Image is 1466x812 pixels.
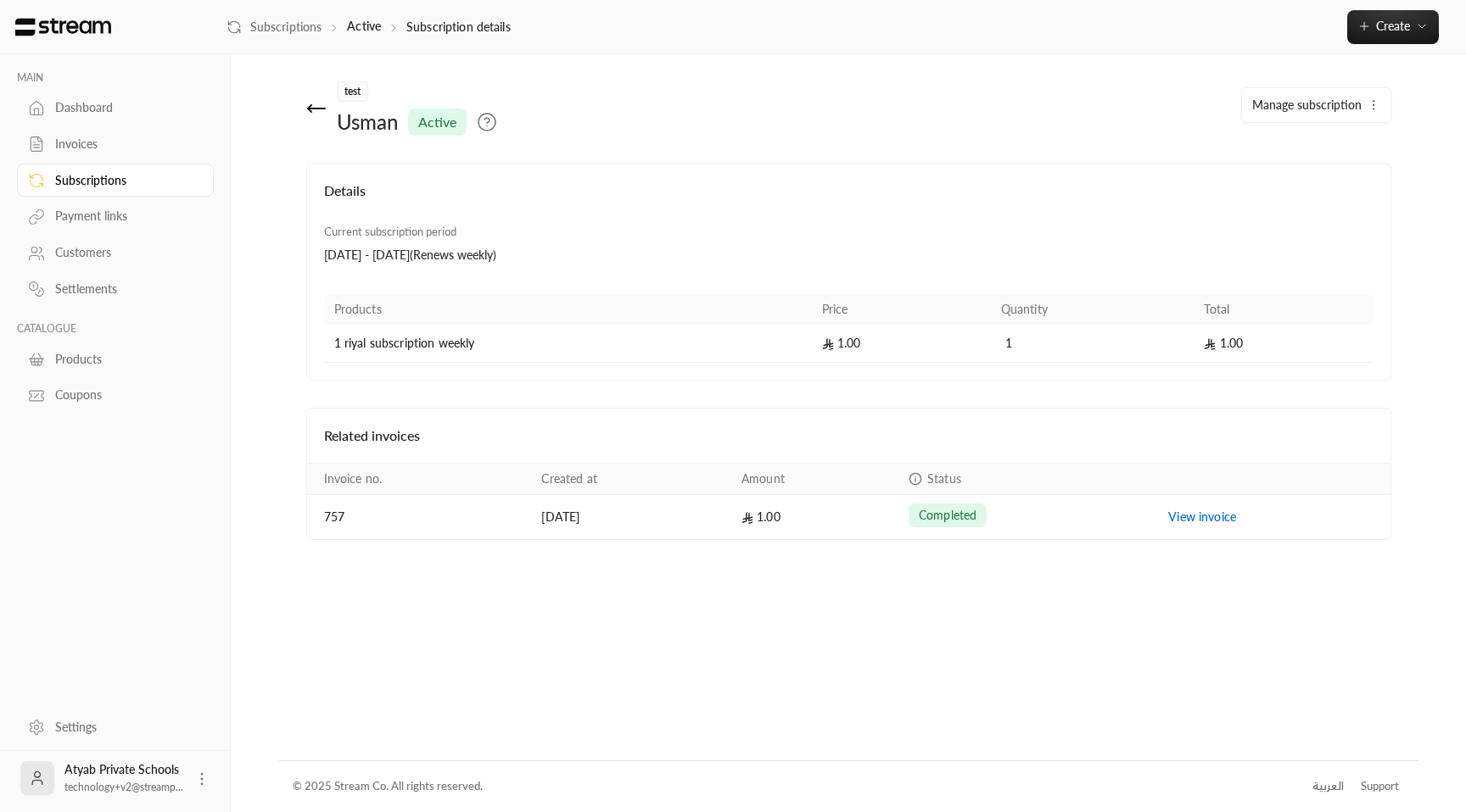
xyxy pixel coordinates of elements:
[17,710,214,743] a: Settings
[731,464,898,495] th: Amount
[55,281,193,298] div: Settlements
[17,200,214,233] a: Payment links
[324,425,1374,446] h4: Related invoices
[324,225,456,238] span: Current subscription period
[919,507,976,524] span: completed
[1347,10,1439,44] button: Create
[227,19,322,36] a: Subscriptions
[1355,771,1404,802] a: Support
[347,19,381,33] a: Active
[324,294,812,325] th: Products
[406,19,511,36] p: Subscription details
[1312,778,1344,795] div: العربية
[812,325,991,363] td: 1.00
[17,128,214,161] a: Invoices
[1252,97,1362,112] span: Manage subscription
[1242,88,1390,122] button: Manage subscription
[17,379,214,412] a: Coupons
[1168,509,1236,524] a: View invoice
[1194,325,1373,363] td: 1.00
[55,719,193,736] div: Settings
[14,18,113,36] img: Logo
[324,247,663,264] div: [DATE] - [DATE] ( Renews weekly )
[64,781,183,793] span: technology+v2@streamp...
[812,294,991,325] th: Price
[927,471,961,486] span: Status
[55,351,193,368] div: Products
[1194,294,1373,325] th: Total
[307,464,532,495] th: Invoice no.
[17,236,214,270] a: Customers
[531,464,731,495] th: Created at
[17,71,214,85] p: MAIN
[324,294,1374,363] table: Products
[55,208,193,225] div: Payment links
[1001,335,1018,352] span: 1
[1376,19,1410,33] span: Create
[17,342,214,375] a: Products
[55,99,193,116] div: Dashboard
[307,495,532,539] td: 757
[293,778,483,795] div: © 2025 Stream Co. All rights reserved.
[17,164,214,197] a: Subscriptions
[337,108,398,136] div: Usman
[418,112,456,132] span: active
[17,322,214,336] p: CATALOGUE
[307,463,1390,539] table: Payments
[337,81,368,102] span: test
[17,92,214,125] a: Dashboard
[531,495,731,539] td: [DATE]
[731,495,898,539] td: 1.00
[991,294,1195,325] th: Quantity
[55,387,193,403] div: Coupons
[55,244,193,261] div: Customers
[227,18,511,36] nav: breadcrumb
[55,172,193,189] div: Subscriptions
[55,136,193,153] div: Invoices
[324,181,1374,218] h4: Details
[17,273,214,306] a: Settlements
[324,325,812,363] td: 1 riyal subscription weekly
[64,761,183,795] div: Atyab Private Schools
